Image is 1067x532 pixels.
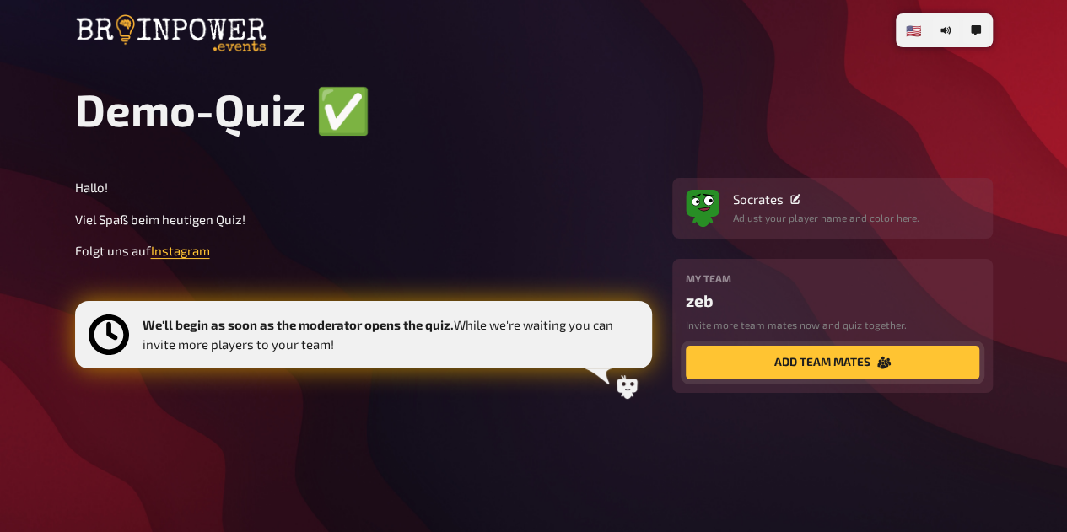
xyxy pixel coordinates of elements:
div: zeb [686,291,979,310]
p: While we're waiting you can invite more players to your team! [143,315,639,353]
button: add team mates [686,346,979,379]
p: Invite more team mates now and quiz together. [686,317,979,332]
h1: Demo-Quiz ✅​ [75,83,993,137]
li: 🇺🇸 [899,17,929,44]
span: Folgt uns auf [75,243,151,258]
a: Instagram [151,243,210,258]
img: Avatar [686,186,719,220]
b: We'll begin as soon as the moderator opens the quiz. [143,317,454,332]
h4: My team [686,272,979,284]
span: Viel Spaß beim heutigen Quiz! [75,212,245,227]
span: Hallo! [75,180,108,195]
p: Adjust your player name and color here. [733,210,919,225]
button: Avatar [686,191,719,225]
span: Socrates [733,191,784,207]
